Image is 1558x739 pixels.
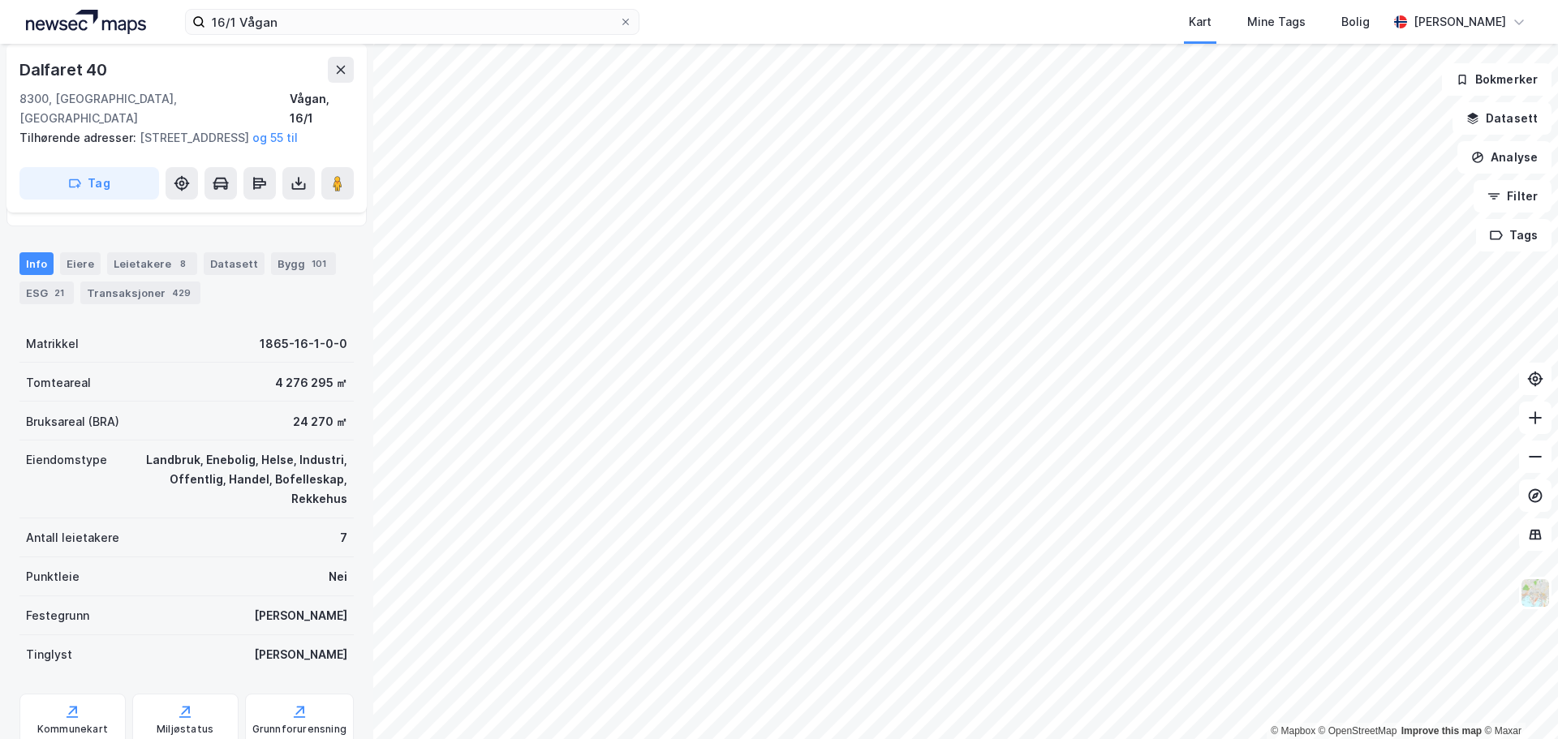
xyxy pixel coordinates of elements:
button: Tag [19,167,159,200]
img: logo.a4113a55bc3d86da70a041830d287a7e.svg [26,10,146,34]
div: 21 [51,285,67,301]
div: [STREET_ADDRESS] [19,128,341,148]
div: Mine Tags [1247,12,1306,32]
div: [PERSON_NAME] [1414,12,1506,32]
div: 8300, [GEOGRAPHIC_DATA], [GEOGRAPHIC_DATA] [19,89,290,128]
div: Datasett [204,252,265,275]
div: Tinglyst [26,645,72,664]
img: Z [1520,578,1551,608]
iframe: Chat Widget [1477,661,1558,739]
div: 7 [340,528,347,548]
div: Dalfaret 40 [19,57,110,83]
div: Miljøstatus [157,723,213,736]
div: Eiendomstype [26,450,107,470]
input: Søk på adresse, matrikkel, gårdeiere, leietakere eller personer [205,10,619,34]
div: Antall leietakere [26,528,119,548]
div: [PERSON_NAME] [254,645,347,664]
button: Datasett [1453,102,1552,135]
button: Analyse [1457,141,1552,174]
div: Matrikkel [26,334,79,354]
div: Bolig [1341,12,1370,32]
div: Punktleie [26,567,80,586]
div: Festegrunn [26,606,89,625]
div: Kontrollprogram for chat [1477,661,1558,739]
a: OpenStreetMap [1319,725,1397,737]
button: Bokmerker [1442,63,1552,96]
div: Bruksareal (BRA) [26,412,119,432]
div: Eiere [60,252,101,275]
div: Info [19,252,54,275]
div: 8 [174,256,191,272]
a: Improve this map [1401,725,1482,737]
div: Grunnforurensning [252,723,346,736]
div: Bygg [271,252,336,275]
div: Kommunekart [37,723,108,736]
div: 1865-16-1-0-0 [260,334,347,354]
div: [PERSON_NAME] [254,606,347,625]
div: Landbruk, Enebolig, Helse, Industri, Offentlig, Handel, Bofelleskap, Rekkehus [127,450,347,509]
div: 4 276 295 ㎡ [275,373,347,393]
div: ESG [19,281,74,304]
button: Tags [1476,219,1552,251]
div: Vågan, 16/1 [290,89,354,128]
div: 429 [169,285,194,301]
div: Nei [329,567,347,586]
span: Tilhørende adresser: [19,131,140,144]
div: 101 [308,256,329,272]
button: Filter [1474,180,1552,213]
div: Transaksjoner [80,281,200,304]
div: Leietakere [107,252,197,275]
div: Kart [1189,12,1212,32]
a: Mapbox [1271,725,1315,737]
div: Tomteareal [26,373,91,393]
div: 24 270 ㎡ [293,412,347,432]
